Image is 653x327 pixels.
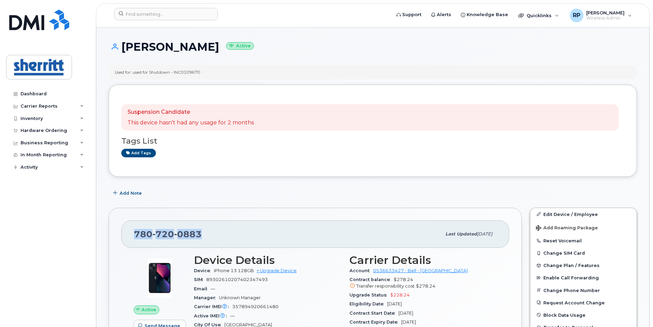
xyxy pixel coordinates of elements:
[402,11,421,18] span: Support
[373,268,468,273] a: 0536633427 - Bell - [GEOGRAPHIC_DATA]
[109,41,637,53] h1: [PERSON_NAME]
[141,306,156,313] span: Active
[586,10,625,15] span: [PERSON_NAME]
[194,286,211,291] span: Email
[349,268,373,273] span: Account
[536,225,598,232] span: Add Roaming Package
[349,311,398,316] span: Contract Start Date
[530,247,637,259] button: Change SIM Card
[257,268,297,273] a: + Upgrade Device
[514,9,564,22] div: Quicklinks
[226,42,254,50] small: Active
[543,275,599,280] span: Enable Call Forwarding
[530,234,637,247] button: Reset Voicemail
[392,8,426,22] a: Support
[206,277,268,282] span: 89302610207402347493
[349,319,401,325] span: Contract Expiry Date
[230,313,235,318] span: —
[219,295,261,300] span: Unknown Manager
[387,301,402,306] span: [DATE]
[530,271,637,284] button: Enable Call Forwarding
[134,229,202,239] span: 780
[121,149,156,157] a: Add tags
[114,8,218,20] input: Find something...
[194,295,219,300] span: Manager
[152,229,174,239] span: 720
[401,319,416,325] span: [DATE]
[398,311,413,316] span: [DATE]
[586,15,625,21] span: Wireless Admin
[127,108,254,116] p: Suspension Candidate
[139,257,180,299] img: image20231002-3703462-1ig824h.jpeg
[530,220,637,234] button: Add Roaming Package
[349,277,497,289] span: $278.24
[573,11,580,20] span: RP
[232,304,279,309] span: 357894920661480
[194,313,230,318] span: Active IMEI
[121,137,624,145] h3: Tags List
[349,301,387,306] span: Eligibility Date
[349,277,394,282] span: Contract balance
[477,231,492,237] span: [DATE]
[426,8,456,22] a: Alerts
[194,304,232,309] span: Carrier IMEI
[390,292,410,298] span: $228.24
[127,119,254,127] p: This device hasn't had any usage for 2 months
[349,254,497,266] h3: Carrier Details
[194,277,206,282] span: SIM
[530,208,637,220] a: Edit Device / Employee
[565,9,637,22] div: Rahul Pandit
[214,268,254,273] span: iPhone 13 128GB
[349,292,390,298] span: Upgrade Status
[174,229,202,239] span: 0883
[530,309,637,321] button: Block Data Usage
[115,69,200,75] div: Used for: used for Shutdown - INC0109670
[456,8,513,22] a: Knowledge Base
[356,283,415,289] span: Transfer responsibility cost
[527,13,552,18] span: Quicklinks
[530,296,637,309] button: Request Account Change
[211,286,215,291] span: —
[530,259,637,271] button: Change Plan / Features
[109,187,148,199] button: Add Note
[416,283,435,289] span: $278.24
[120,190,142,196] span: Add Note
[194,268,214,273] span: Device
[530,284,637,296] button: Change Phone Number
[194,254,341,266] h3: Device Details
[467,11,508,18] span: Knowledge Base
[437,11,451,18] span: Alerts
[445,231,477,237] span: Last updated
[543,263,600,268] span: Change Plan / Features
